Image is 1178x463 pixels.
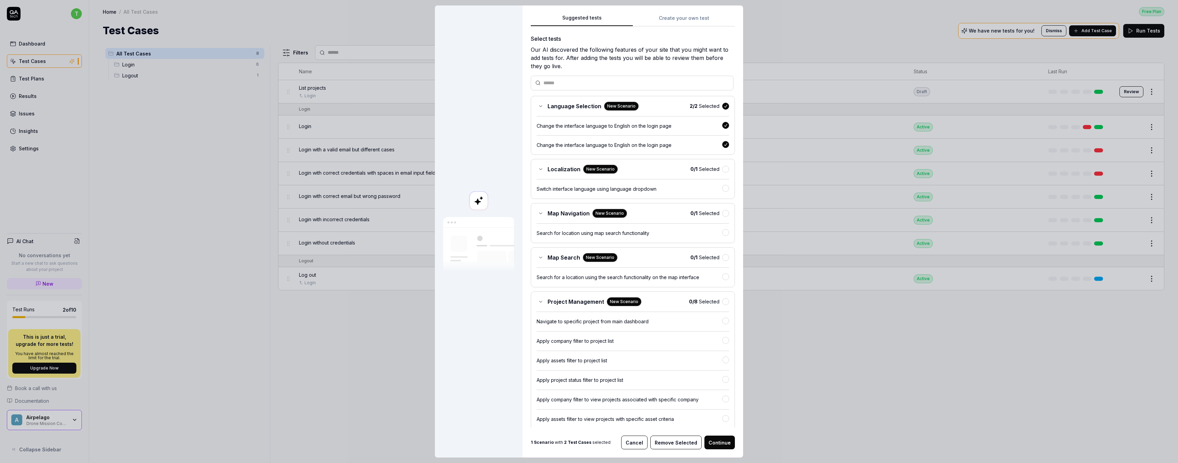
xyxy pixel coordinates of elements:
div: Change the interface language to English on the login page [537,122,722,129]
div: Our AI discovered the following features of your site that you might want to add tests for. After... [531,46,735,70]
div: Apply project status filter to project list [537,376,722,384]
div: Search for location using map search functionality [537,229,722,237]
div: Search for a location using the search functionality on the map interface [537,274,722,281]
span: Selected [690,254,719,261]
div: New Scenario [592,209,627,218]
b: 0 / 1 [690,254,698,260]
b: 2 Test Cases [564,440,591,445]
span: Selected [690,210,719,217]
b: 2 / 2 [690,103,698,109]
div: Switch interface language using language dropdown [537,185,722,192]
button: Create your own test [633,14,735,26]
button: Continue [704,436,735,449]
div: Apply assets filter to view projects with specific asset criteria [537,415,722,423]
span: Localization [548,165,580,173]
div: Select tests [531,35,735,43]
div: Navigate to specific project from main dashboard [537,318,722,325]
span: Selected [689,298,719,305]
img: Our AI scans your site and suggests things to test [443,217,514,272]
span: Language Selection [548,102,601,110]
div: Apply company filter to project list [537,337,722,345]
span: Project Management [548,298,604,306]
span: Selected [690,102,719,110]
div: New Scenario [583,165,618,174]
span: Selected [690,165,719,173]
b: 0 / 1 [690,210,698,216]
div: Apply assets filter to project list [537,357,722,364]
button: Remove Selected [650,436,702,449]
div: New Scenario [604,102,639,111]
span: Map Search [548,253,580,262]
b: 0 / 1 [690,166,698,172]
span: Map Navigation [548,209,590,217]
div: Apply company filter to view projects associated with specific company [537,396,722,403]
button: Cancel [621,436,648,449]
div: Change the interface language to English on the login page [537,141,722,149]
div: New Scenario [607,297,641,306]
b: 1 Scenario [531,440,554,445]
span: with selected [531,439,611,446]
b: 0 / 8 [689,299,698,304]
div: New Scenario [583,253,617,262]
button: Suggested tests [531,14,633,26]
